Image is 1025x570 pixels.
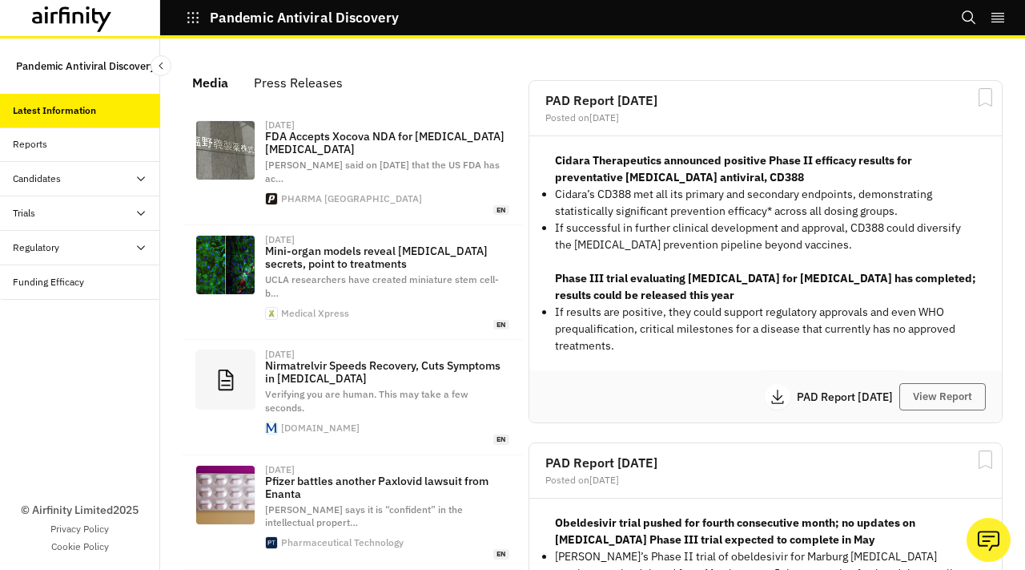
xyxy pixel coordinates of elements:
[493,320,509,330] span: en
[13,103,96,118] div: Latest Information
[265,475,509,500] p: Pfizer battles another Paxlovid lawsuit from Enanta
[975,87,995,107] svg: Bookmark Report
[281,423,360,433] div: [DOMAIN_NAME]
[196,121,255,180] img: %E5%A1%A9%E9%87%8E%E7%BE%A9_%E7%9C%8B%E6%9D%BF2_0.jpg
[545,113,986,123] div: Posted on [DATE]
[13,241,59,255] div: Regulatory
[555,304,976,354] p: If results are positive, they could support regulatory approvals and even WHO prequalification, c...
[210,10,399,25] p: Pandemic Antiviral Discovery
[555,271,976,302] strong: Phase III trial evaluating [MEDICAL_DATA] for [MEDICAL_DATA] has completed; results could be rele...
[186,4,399,31] button: Pandemic Antiviral Discovery
[265,388,468,414] span: Verifying you are human. This may take a few seconds.
[196,466,255,524] img: shutterstock_2143447401.jpg
[196,236,255,294] img: ucla-scientists-use-mi.jpg
[16,51,155,81] p: Pandemic Antiviral Discovery
[281,194,422,204] div: PHARMA [GEOGRAPHIC_DATA]
[21,502,139,519] p: © Airfinity Limited 2025
[493,435,509,445] span: en
[254,71,343,95] div: Press Releases
[265,159,500,184] span: [PERSON_NAME] said on [DATE] that the US FDA has ac …
[183,340,522,455] a: [DATE]Nirmatrelvir Speeds Recovery, Cuts Symptoms in [MEDICAL_DATA]Verifying you are human. This ...
[555,153,912,184] strong: Cidara Therapeutics announced positive Phase II efficacy results for preventative [MEDICAL_DATA] ...
[266,422,277,434] img: faviconV2
[555,186,976,220] p: Cidara’s CD388 met all its primary and secondary endpoints, demonstrating statistically significa...
[50,522,109,536] a: Privacy Policy
[899,383,986,410] button: View Report
[265,359,509,385] p: Nirmatrelvir Speeds Recovery, Cuts Symptoms in [MEDICAL_DATA]
[545,475,986,485] div: Posted on [DATE]
[265,350,295,359] div: [DATE]
[265,130,509,156] p: FDA Accepts Xocova NDA for [MEDICAL_DATA] [MEDICAL_DATA]
[545,456,986,469] h2: PAD Report [DATE]
[265,465,295,475] div: [DATE]
[493,205,509,216] span: en
[266,308,277,319] img: web-app-manifest-512x512.png
[265,120,295,130] div: [DATE]
[265,235,295,245] div: [DATE]
[961,4,977,31] button: Search
[265,273,499,299] span: UCLA researchers have created miniature stem cell-b …
[13,172,61,186] div: Candidates
[266,537,277,548] img: cropped-Pharmaceutical-Technology-Favicon-300x300.png
[13,275,84,289] div: Funding Efficacy
[493,549,509,560] span: en
[183,455,522,570] a: [DATE]Pfizer battles another Paxlovid lawsuit from Enanta[PERSON_NAME] says it is “confident” in ...
[151,55,171,76] button: Close Sidebar
[183,111,522,225] a: [DATE]FDA Accepts Xocova NDA for [MEDICAL_DATA] [MEDICAL_DATA][PERSON_NAME] said on [DATE] that t...
[183,225,522,340] a: [DATE]Mini-organ models reveal [MEDICAL_DATA] secrets, point to treatmentsUCLA researchers have c...
[51,540,109,554] a: Cookie Policy
[545,94,986,107] h2: PAD Report [DATE]
[192,71,228,95] div: Media
[967,518,1011,562] button: Ask our analysts
[797,391,899,402] p: PAD Report [DATE]
[13,206,35,220] div: Trials
[555,515,915,547] strong: Obeldesivir trial pushed for fourth consecutive month; no updates on [MEDICAL_DATA] Phase III tri...
[265,503,463,529] span: [PERSON_NAME] says it is “confident” in the intellectual propert …
[975,450,995,470] svg: Bookmark Report
[265,245,509,270] p: Mini-organ models reveal [MEDICAL_DATA] secrets, point to treatments
[13,137,47,152] div: Reports
[281,538,404,548] div: Pharmaceutical Technology
[281,309,349,318] div: Medical Xpress
[555,220,976,253] p: If successful in further clinical development and approval, CD388 could diversify the [MEDICAL_DA...
[266,193,277,204] img: apple-touch-icon.png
